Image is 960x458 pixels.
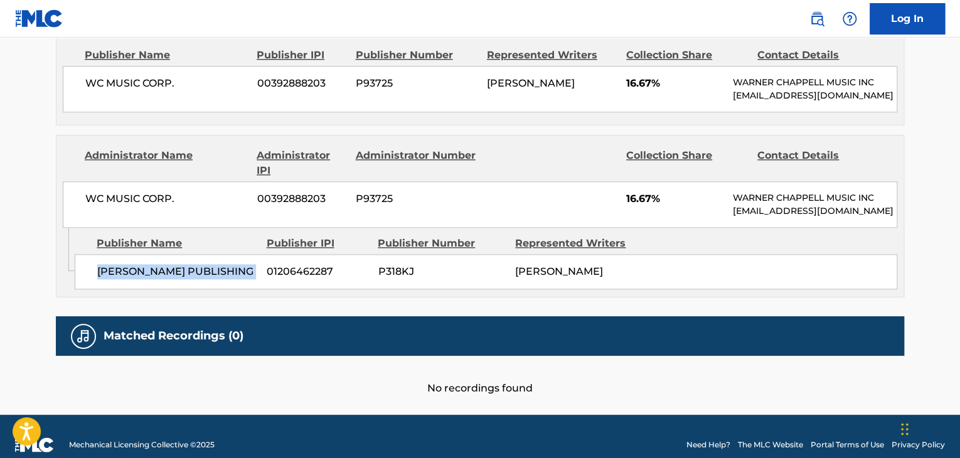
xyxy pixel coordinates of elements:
span: 01206462287 [267,264,368,279]
iframe: Chat Widget [897,398,960,458]
span: 00392888203 [257,76,346,91]
div: Publisher Name [85,48,247,63]
span: P93725 [356,76,477,91]
p: WARNER CHAPPELL MUSIC INC [733,191,897,205]
a: Privacy Policy [892,439,945,450]
h5: Matched Recordings (0) [104,329,243,343]
span: WC MUSIC CORP. [85,76,248,91]
div: Contact Details [757,48,879,63]
div: Administrator Name [85,148,247,178]
div: Represented Writers [515,236,643,251]
span: 00392888203 [257,191,346,206]
div: Collection Share [626,48,748,63]
span: [PERSON_NAME] [515,265,603,277]
div: Publisher IPI [266,236,368,251]
p: [EMAIL_ADDRESS][DOMAIN_NAME] [733,89,897,102]
span: P318KJ [378,264,506,279]
div: Publisher Number [378,236,506,251]
div: No recordings found [56,356,904,396]
span: 16.67% [626,191,723,206]
p: [EMAIL_ADDRESS][DOMAIN_NAME] [733,205,897,218]
div: Administrator Number [355,148,477,178]
img: MLC Logo [15,9,63,28]
div: Contact Details [757,148,879,178]
div: Represented Writers [487,48,617,63]
img: logo [15,437,54,452]
a: Public Search [804,6,829,31]
img: search [809,11,824,26]
div: Publisher Number [355,48,477,63]
span: 16.67% [626,76,723,91]
a: Log In [870,3,945,35]
a: The MLC Website [738,439,803,450]
div: Help [837,6,862,31]
div: Publisher Name [97,236,257,251]
span: Mechanical Licensing Collective © 2025 [69,439,215,450]
div: Publisher IPI [257,48,346,63]
p: WARNER CHAPPELL MUSIC INC [733,76,897,89]
div: Collection Share [626,148,748,178]
a: Need Help? [686,439,730,450]
img: help [842,11,857,26]
a: Portal Terms of Use [811,439,884,450]
span: P93725 [356,191,477,206]
div: Administrator IPI [257,148,346,178]
span: [PERSON_NAME] PUBLISHING [97,264,257,279]
img: Matched Recordings [76,329,91,344]
span: [PERSON_NAME] [487,77,575,89]
div: Drag [901,410,909,448]
span: WC MUSIC CORP. [85,191,248,206]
